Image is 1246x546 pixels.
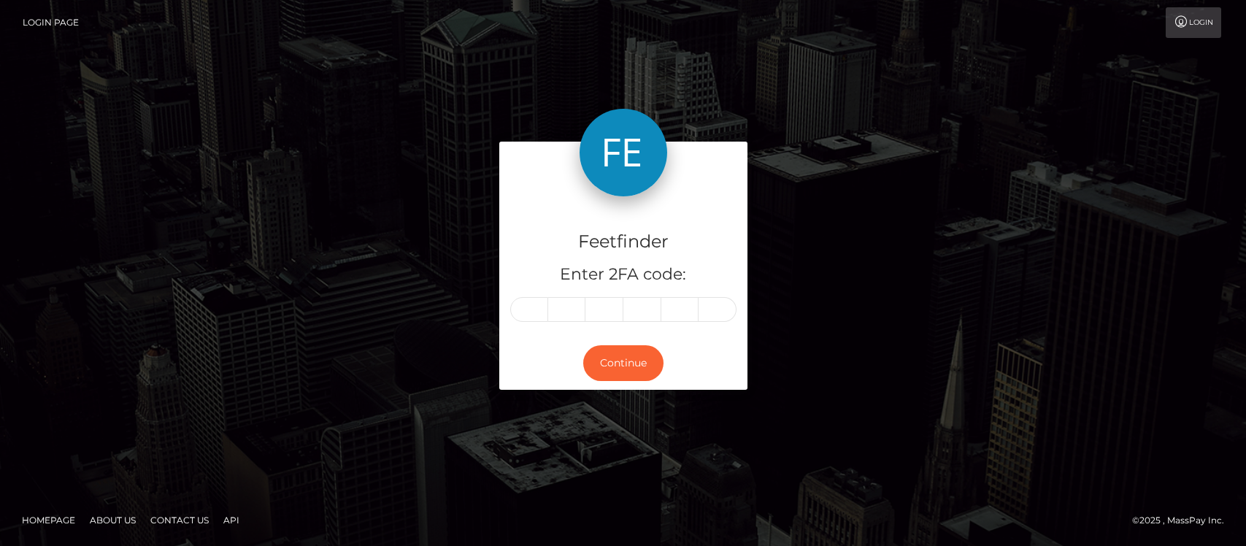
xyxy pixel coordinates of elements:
a: API [218,509,245,531]
h4: Feetfinder [510,229,737,255]
div: © 2025 , MassPay Inc. [1132,512,1235,528]
a: About Us [84,509,142,531]
a: Login Page [23,7,79,38]
img: Feetfinder [580,109,667,196]
a: Login [1166,7,1221,38]
h5: Enter 2FA code: [510,264,737,286]
a: Contact Us [145,509,215,531]
button: Continue [583,345,664,381]
a: Homepage [16,509,81,531]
